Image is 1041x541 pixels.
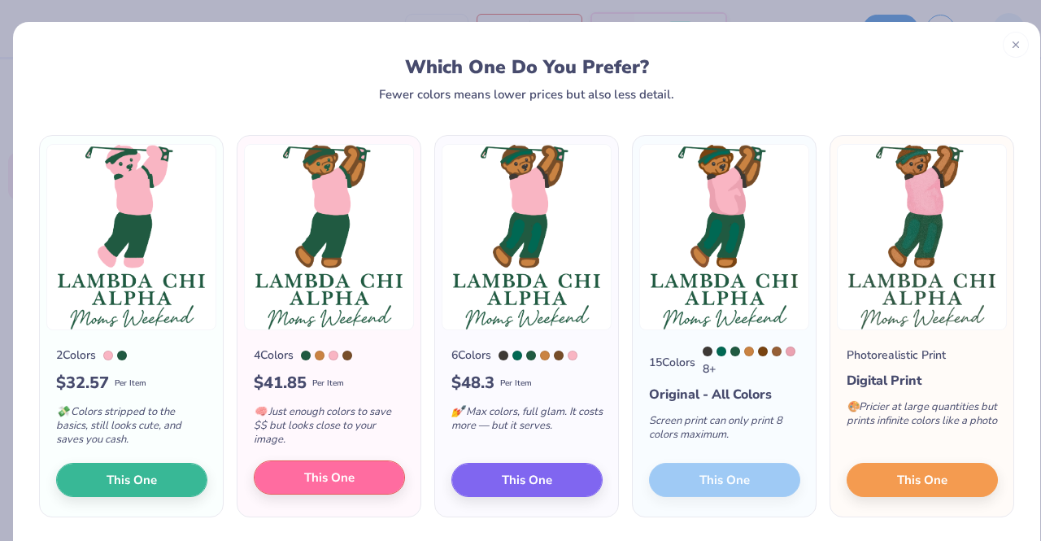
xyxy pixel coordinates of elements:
div: 554 C [301,351,311,360]
span: 🧠 [254,404,267,419]
span: This One [502,471,552,490]
img: 15 color option [639,144,809,330]
img: 6 color option [442,144,612,330]
img: Photorealistic preview [837,144,1007,330]
div: Which One Do You Prefer? [58,56,996,78]
div: 8 + [703,347,800,377]
div: 463 C [342,351,352,360]
div: Black 7 C [703,347,712,356]
button: This One [56,463,207,497]
span: $ 41.85 [254,371,307,395]
div: 4 Colors [254,347,294,364]
button: This One [451,463,603,497]
div: 15 Colors [649,354,695,371]
span: This One [304,469,355,487]
span: Per Item [312,377,344,390]
span: $ 48.3 [451,371,494,395]
div: Just enough colors to save $$ but looks close to your image. [254,395,405,463]
div: Fewer colors means lower prices but also less detail. [379,88,674,101]
div: Pricier at large quantities but prints infinite colors like a photo [847,390,998,444]
div: Max colors, full glam. It costs more — but it serves. [451,395,603,449]
span: 🎨 [847,399,860,414]
span: This One [107,471,157,490]
div: 494 C [786,347,795,356]
span: 💸 [56,404,69,419]
div: 2 Colors [56,347,96,364]
button: This One [254,460,405,495]
div: 707 C [568,351,577,360]
div: 722 C [315,351,324,360]
div: 731 C [758,347,768,356]
span: This One [897,471,947,490]
div: Original - All Colors [649,385,800,404]
div: 3298 C [717,347,726,356]
span: 💅 [451,404,464,419]
img: 4 color option [244,144,414,330]
div: 554 C [730,347,740,356]
span: $ 32.57 [56,371,109,395]
img: 2 color option [46,144,216,330]
div: Black 7 C [499,351,508,360]
div: 463 C [554,351,564,360]
div: 707 C [103,351,113,360]
div: 722 C [744,347,754,356]
div: 4635 C [772,347,782,356]
span: Per Item [500,377,532,390]
div: 3298 C [512,351,522,360]
div: 6 Colors [451,347,491,364]
div: 554 C [117,351,127,360]
button: This One [847,463,998,497]
div: Colors stripped to the basics, still looks cute, and saves you cash. [56,395,207,463]
div: 554 C [526,351,536,360]
div: Digital Print [847,371,998,390]
div: Screen print can only print 8 colors maximum. [649,404,800,458]
span: Per Item [115,377,146,390]
div: 707 C [329,351,338,360]
div: 722 C [540,351,550,360]
div: Photorealistic Print [847,347,946,364]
